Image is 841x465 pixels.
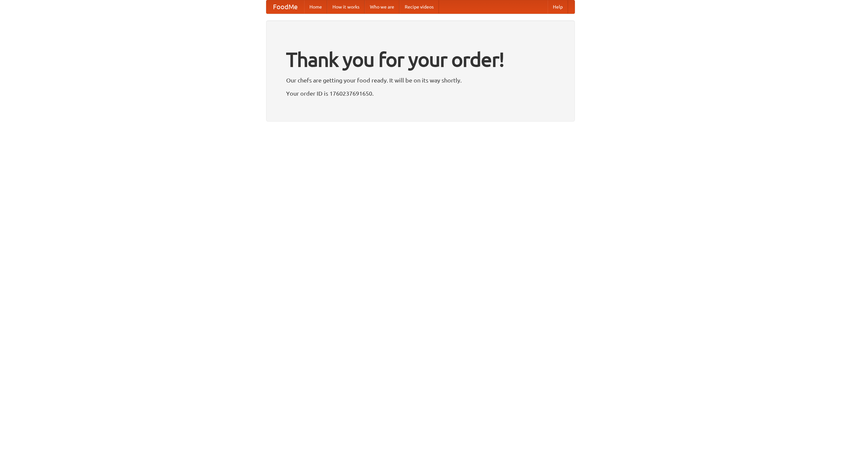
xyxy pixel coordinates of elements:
a: FoodMe [266,0,304,13]
a: Recipe videos [399,0,439,13]
h1: Thank you for your order! [286,44,555,75]
a: Who we are [365,0,399,13]
a: How it works [327,0,365,13]
a: Home [304,0,327,13]
a: Help [548,0,568,13]
p: Your order ID is 1760237691650. [286,88,555,98]
p: Our chefs are getting your food ready. It will be on its way shortly. [286,75,555,85]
